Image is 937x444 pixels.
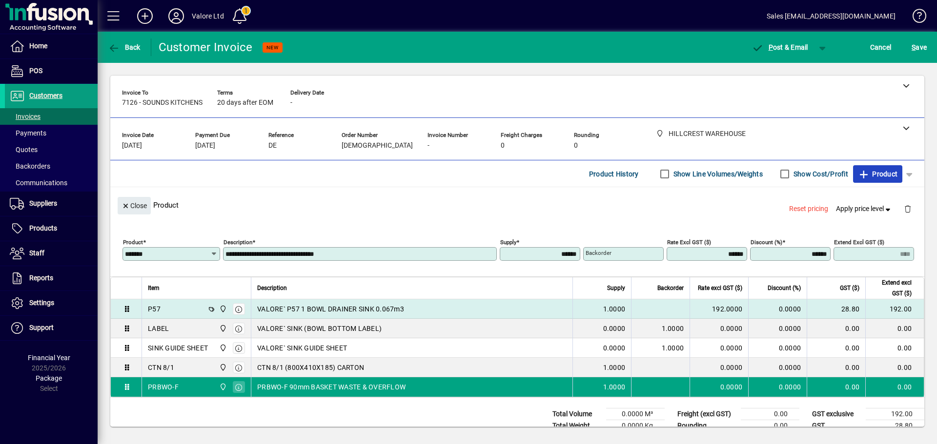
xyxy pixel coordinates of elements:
[5,108,98,125] a: Invoices
[10,146,38,154] span: Quotes
[192,8,224,24] div: Valore Ltd
[110,187,924,223] div: Product
[662,324,684,333] span: 1.0000
[123,239,143,246] mat-label: Product
[836,204,893,214] span: Apply price level
[224,239,252,246] mat-label: Description
[768,283,801,293] span: Discount (%)
[767,8,896,24] div: Sales [EMAIL_ADDRESS][DOMAIN_NAME]
[868,39,894,56] button: Cancel
[672,420,741,432] td: Rounding
[807,408,866,420] td: GST exclusive
[5,291,98,315] a: Settings
[29,249,44,257] span: Staff
[748,377,807,397] td: 0.0000
[29,199,57,207] span: Suppliers
[741,408,799,420] td: 0.00
[657,283,684,293] span: Backorder
[217,323,228,334] span: HILLCREST WAREHOUSE
[696,304,742,314] div: 192.0000
[28,354,70,362] span: Financial Year
[5,158,98,174] a: Backorders
[5,125,98,141] a: Payments
[148,343,208,353] div: SINK GUIDE SHEET
[603,304,626,314] span: 1.0000
[896,197,919,220] button: Delete
[148,382,179,392] div: PRBWO-F
[603,343,626,353] span: 0.0000
[10,179,67,187] span: Communications
[29,224,57,232] span: Products
[10,162,50,170] span: Backorders
[217,382,228,392] span: HILLCREST WAREHOUSE
[585,165,643,183] button: Product History
[672,408,741,420] td: Freight (excl GST)
[807,420,866,432] td: GST
[586,250,611,256] mat-label: Backorder
[769,43,773,51] span: P
[5,216,98,241] a: Products
[696,343,742,353] div: 0.0000
[257,283,287,293] span: Description
[29,67,42,75] span: POS
[840,283,859,293] span: GST ($)
[115,201,153,210] app-page-header-button: Close
[807,299,865,319] td: 28.80
[195,142,215,150] span: [DATE]
[29,274,53,282] span: Reports
[751,239,782,246] mat-label: Discount (%)
[696,363,742,372] div: 0.0000
[118,197,151,214] button: Close
[122,99,203,107] span: 7126 - SOUNDS KITCHENS
[148,304,161,314] div: P57
[98,39,151,56] app-page-header-button: Back
[865,358,924,377] td: 0.00
[865,299,924,319] td: 192.00
[748,338,807,358] td: 0.0000
[574,142,578,150] span: 0
[548,420,606,432] td: Total Weight
[122,198,147,214] span: Close
[290,99,292,107] span: -
[129,7,161,25] button: Add
[501,142,505,150] span: 0
[834,239,884,246] mat-label: Extend excl GST ($)
[161,7,192,25] button: Profile
[29,92,62,99] span: Customers
[108,43,141,51] span: Back
[792,169,848,179] label: Show Cost/Profit
[870,39,892,55] span: Cancel
[662,343,684,353] span: 1.0000
[29,42,47,50] span: Home
[832,200,896,218] button: Apply price level
[807,319,865,338] td: 0.00
[10,113,41,120] span: Invoices
[589,166,639,182] span: Product History
[698,283,742,293] span: Rate excl GST ($)
[10,129,46,137] span: Payments
[603,324,626,333] span: 0.0000
[912,43,916,51] span: S
[896,204,919,213] app-page-header-button: Delete
[148,283,160,293] span: Item
[36,374,62,382] span: Package
[217,362,228,373] span: HILLCREST WAREHOUSE
[785,200,832,218] button: Reset pricing
[257,343,347,353] span: VALORE` SINK GUIDE SHEET
[789,204,828,214] span: Reset pricing
[5,59,98,83] a: POS
[148,363,174,372] div: CTN 8/1
[696,382,742,392] div: 0.0000
[5,266,98,290] a: Reports
[268,142,277,150] span: DE
[257,382,406,392] span: PRBWO-F 90mm BASKET WASTE & OVERFLOW
[5,241,98,266] a: Staff
[807,377,865,397] td: 0.00
[257,324,382,333] span: VALORE` SINK (BOWL BOTTOM LABEL)
[428,142,429,150] span: -
[266,44,279,51] span: NEW
[696,324,742,333] div: 0.0000
[5,174,98,191] a: Communications
[865,377,924,397] td: 0.00
[257,304,404,314] span: VALORE` P57 1 BOWL DRAINER SINK 0.067m3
